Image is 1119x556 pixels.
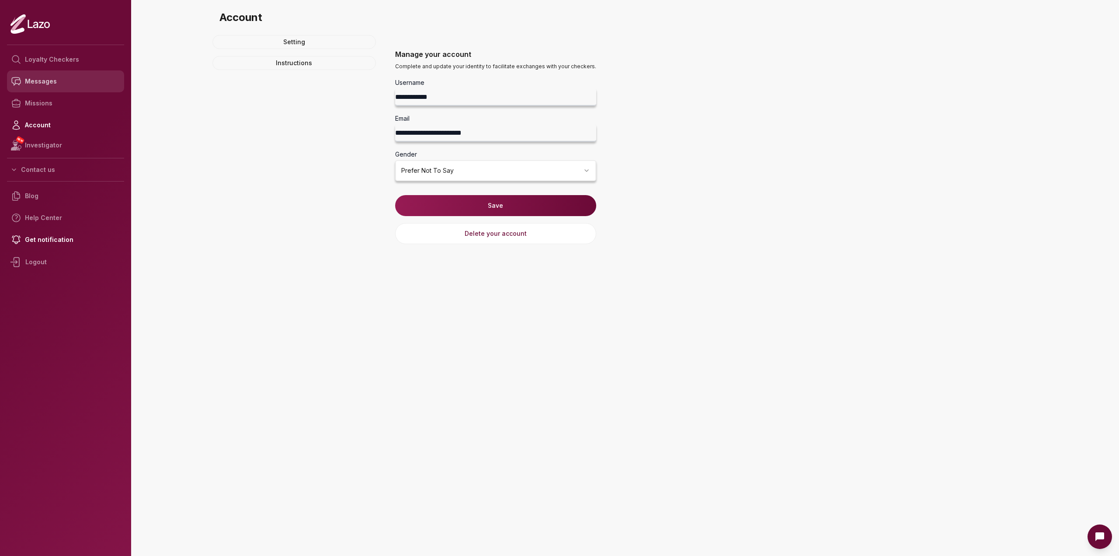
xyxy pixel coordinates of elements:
h3: Manage your account [395,49,596,59]
a: Missions [7,92,124,114]
button: Save [395,195,596,216]
label: Username [395,79,424,86]
h3: Account [219,10,1036,24]
span: NEW [15,136,25,144]
button: Contact us [7,162,124,178]
a: Account [7,114,124,136]
a: Help Center [7,207,124,229]
a: Instructions [212,56,376,70]
a: NEWInvestigator [7,136,124,154]
p: Complete and update your identity to facilitate exchanges with your checkers. [395,63,596,70]
label: Email [395,115,410,122]
a: Setting [212,35,376,49]
a: Messages [7,70,124,92]
button: Open Intercom messenger [1088,525,1112,549]
a: Get notification [7,229,124,251]
a: Loyalty Checkers [7,49,124,70]
div: Logout [7,251,124,273]
a: Blog [7,185,124,207]
button: Delete your account [395,223,596,244]
label: Gender [395,150,417,158]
